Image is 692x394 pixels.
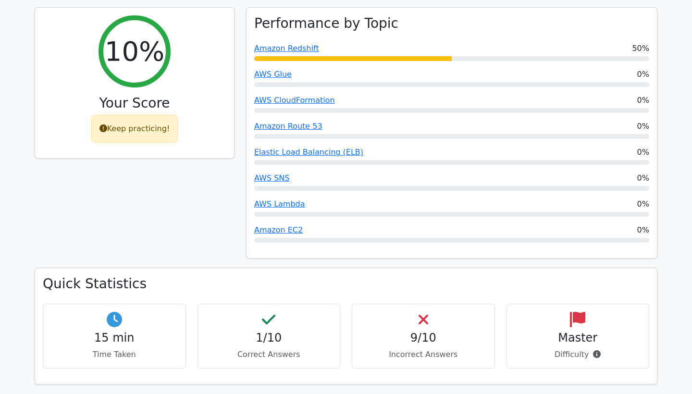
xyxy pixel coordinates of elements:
span: 0% [637,224,649,236]
p: Difficulty [515,349,642,360]
a: Elastic Load Balancing (ELB) [254,148,363,157]
a: AWS Glue [254,70,292,79]
span: 0% [637,147,649,158]
span: 0% [637,95,649,106]
h3: Your Score [43,95,226,111]
h4: 9/10 [360,331,487,345]
p: Incorrect Answers [360,349,487,360]
span: 50% [632,43,649,54]
a: AWS CloudFormation [254,96,335,105]
a: Amazon EC2 [254,225,303,234]
p: Time Taken [51,349,178,360]
h4: Master [515,331,642,345]
h4: 1/10 [206,331,333,345]
a: Amazon Redshift [254,44,319,53]
h4: 15 min [51,331,178,345]
span: 0% [637,172,649,184]
a: AWS Lambda [254,199,305,209]
h2: 10% [105,35,164,67]
a: Amazon Route 53 [254,122,322,131]
div: Keep practicing! [91,115,178,143]
h3: Quick Statistics [43,276,649,292]
h3: Performance by Topic [254,15,398,32]
p: Correct Answers [206,349,333,360]
span: 0% [637,121,649,132]
span: 0% [637,198,649,210]
span: 0% [637,69,649,80]
a: AWS SNS [254,173,289,183]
